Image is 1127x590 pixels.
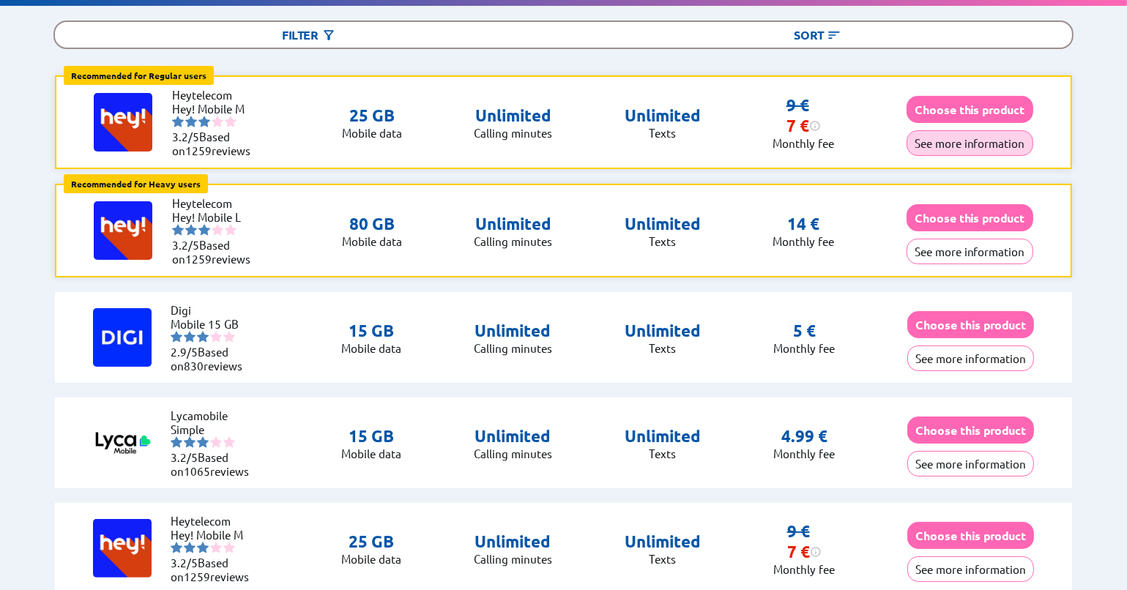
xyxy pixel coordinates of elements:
li: Simple [171,422,258,436]
p: Unlimited [474,321,552,341]
b: Recommended for Heavy users [71,178,201,190]
img: starnr1 [172,224,184,236]
li: Hey! Mobile M [172,102,260,116]
li: Based on reviews [171,450,258,478]
p: Mobile data [342,234,402,248]
p: Calling minutes [474,341,552,355]
img: starnr1 [171,542,182,553]
p: Monthly fee [773,447,835,460]
img: information [809,120,821,132]
p: Calling minutes [474,552,552,566]
button: Choose this product [907,204,1033,231]
button: See more information [907,130,1033,156]
div: Sort [563,22,1071,48]
p: Unlimited [474,105,552,126]
p: 80 GB [342,214,402,234]
p: 15 GB [341,426,401,447]
img: Logo of Heytelecom [94,93,152,152]
span: 2.9/5 [171,345,198,359]
button: See more information [907,556,1034,582]
img: information [810,546,822,558]
button: See more information [907,346,1034,371]
li: Digi [171,303,258,317]
img: starnr2 [184,436,196,448]
a: Choose this product [907,318,1034,332]
li: Heytelecom [172,88,260,102]
img: starnr3 [197,331,209,343]
img: starnr4 [210,436,222,448]
p: Unlimited [625,426,701,447]
span: 1065 [184,464,210,478]
p: Calling minutes [474,126,552,140]
img: starnr3 [197,542,209,553]
img: starnr4 [210,542,222,553]
p: Monthly fee [773,562,835,576]
p: 5 € [793,321,816,341]
p: 25 GB [341,531,401,552]
p: Monthly fee [773,341,835,355]
button: See more information [907,239,1033,264]
span: 3.2/5 [172,238,199,252]
p: Unlimited [625,321,701,341]
img: Logo of Heytelecom [94,201,152,260]
button: See more information [907,451,1034,477]
p: Texts [625,341,701,355]
span: 1259 [185,252,212,266]
img: starnr2 [184,331,196,343]
button: Choose this product [907,96,1033,123]
p: 15 GB [341,321,401,341]
p: Mobile data [341,341,401,355]
img: starnr4 [210,331,222,343]
a: Choose this product [907,211,1033,225]
span: 830 [184,359,204,373]
button: Choose this product [907,522,1034,549]
p: Unlimited [474,214,552,234]
img: starnr2 [185,116,197,127]
img: starnr5 [223,331,235,343]
div: 7 € [786,116,821,136]
img: Button open the sorting menu [827,28,841,42]
img: starnr1 [171,331,182,343]
p: 4.99 € [781,426,827,447]
p: Texts [625,552,701,566]
a: See more information [907,351,1034,365]
img: starnr3 [197,436,209,448]
img: starnr5 [223,436,235,448]
p: Mobile data [342,126,402,140]
span: 3.2/5 [172,130,199,143]
p: Monthly fee [773,234,834,248]
button: Choose this product [907,311,1034,338]
span: 1259 [185,143,212,157]
b: Recommended for Regular users [71,70,207,81]
s: 9 € [787,521,810,541]
img: starnr3 [198,116,210,127]
span: 3.2/5 [171,450,198,464]
li: Heytelecom [172,196,260,210]
li: Heytelecom [171,514,258,528]
s: 9 € [786,95,809,115]
p: Mobile data [341,447,401,460]
img: starnr5 [225,224,237,236]
img: starnr2 [184,542,196,553]
img: starnr4 [212,116,223,127]
p: Unlimited [625,105,701,126]
p: Texts [625,447,701,460]
img: Logo of Digi [93,308,152,367]
img: starnr1 [172,116,184,127]
span: 1259 [184,570,210,583]
img: starnr5 [225,116,237,127]
img: Logo of Lycamobile [93,414,152,472]
a: Choose this product [907,529,1034,542]
a: Choose this product [907,423,1034,437]
p: Texts [625,126,701,140]
div: 7 € [787,542,822,562]
li: Based on reviews [171,556,258,583]
li: Based on reviews [172,238,260,266]
button: Choose this product [907,417,1034,444]
p: 14 € [787,214,819,234]
a: See more information [907,562,1034,576]
li: Mobile 15 GB [171,317,258,331]
img: starnr1 [171,436,182,448]
span: 3.2/5 [171,556,198,570]
img: Button open the filtering menu [321,28,336,42]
